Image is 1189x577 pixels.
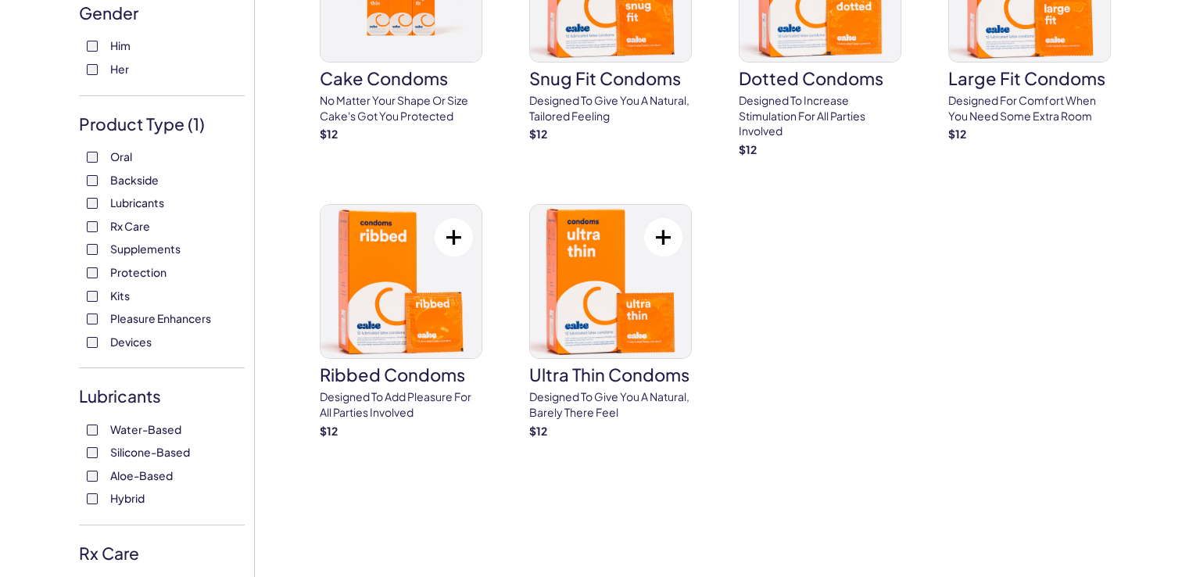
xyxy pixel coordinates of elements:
[87,198,98,209] input: Lubricants
[110,488,145,508] span: Hybrid
[948,93,1111,124] p: Designed for comfort when you need some extra room
[87,41,98,52] input: Him
[948,127,966,141] strong: $ 12
[87,447,98,458] input: Silicone-Based
[110,442,190,462] span: Silicone-Based
[87,291,98,302] input: Kits
[320,93,482,124] p: No matter your shape or size Cake's got you protected
[320,389,482,420] p: Designed to add pleasure for all parties involved
[110,308,211,328] span: Pleasure Enhancers
[110,59,129,79] span: Her
[87,175,98,186] input: Backside
[87,425,98,435] input: Water-Based
[529,70,692,87] h3: Snug Fit Condoms
[529,93,692,124] p: Designed to give you a natural, tailored feeling
[320,127,338,141] strong: $ 12
[320,70,482,87] h3: Cake Condoms
[110,35,131,56] span: Him
[110,419,181,439] span: Water-Based
[110,262,167,282] span: Protection
[110,465,173,486] span: Aloe-Based
[110,216,150,236] span: Rx Care
[948,70,1111,87] h3: Large Fit Condoms
[739,70,901,87] h3: Dotted Condoms
[87,314,98,324] input: Pleasure Enhancers
[529,424,547,438] strong: $ 12
[87,337,98,348] input: Devices
[87,267,98,278] input: Protection
[739,142,757,156] strong: $ 12
[110,238,181,259] span: Supplements
[87,221,98,232] input: Rx Care
[320,366,482,383] h3: Ribbed Condoms
[87,152,98,163] input: Oral
[529,204,692,439] a: Ultra Thin CondomsUltra Thin CondomsDesigned to give you a natural, barely there feel$12
[87,244,98,255] input: Supplements
[110,146,132,167] span: Oral
[529,366,692,383] h3: Ultra Thin Condoms
[321,205,482,358] img: Ribbed Condoms
[739,93,901,139] p: Designed to increase stimulation for all parties involved
[529,389,692,420] p: Designed to give you a natural, barely there feel
[320,204,482,439] a: Ribbed CondomsRibbed CondomsDesigned to add pleasure for all parties involved$12
[529,127,547,141] strong: $ 12
[110,170,159,190] span: Backside
[110,192,164,213] span: Lubricants
[320,424,338,438] strong: $ 12
[87,64,98,75] input: Her
[87,493,98,504] input: Hybrid
[530,205,691,358] img: Ultra Thin Condoms
[110,332,152,352] span: Devices
[87,471,98,482] input: Aloe-Based
[110,285,130,306] span: Kits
